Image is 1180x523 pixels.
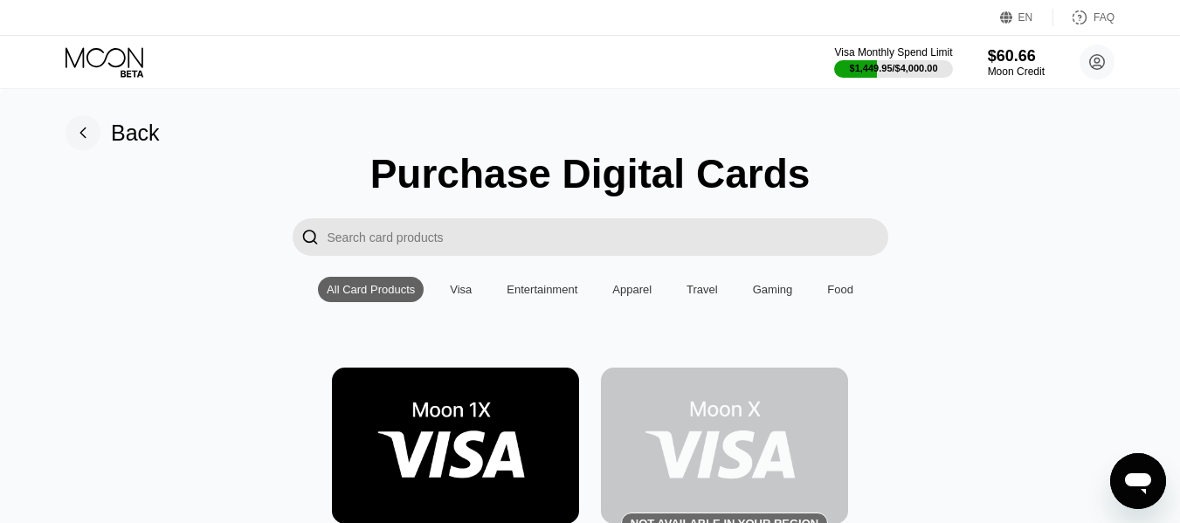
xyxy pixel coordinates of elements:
div: Visa Monthly Spend Limit$1,449.95/$4,000.00 [834,46,952,78]
div:  [293,218,328,256]
div: Entertainment [498,277,586,302]
div: EN [1018,11,1033,24]
div: EN [1000,9,1053,26]
div: Visa [450,283,472,296]
div: $1,449.95 / $4,000.00 [850,63,938,73]
div: Visa Monthly Spend Limit [834,46,952,58]
iframe: Button to launch messaging window [1110,453,1166,509]
div: Apparel [612,283,652,296]
div: All Card Products [327,283,415,296]
div: $60.66 [988,47,1045,65]
div: Entertainment [507,283,577,296]
div: Back [111,120,160,146]
div:  [301,227,319,247]
div: Apparel [604,277,660,302]
div: Moon Credit [988,65,1045,78]
div: Back [66,115,160,150]
div: Gaming [744,277,802,302]
div: All Card Products [318,277,424,302]
div: Purchase Digital Cards [370,150,811,197]
input: Search card products [328,218,888,256]
div: Travel [687,283,718,296]
div: $60.66Moon Credit [988,47,1045,78]
div: FAQ [1053,9,1114,26]
div: FAQ [1094,11,1114,24]
div: Food [818,277,862,302]
div: Visa [441,277,480,302]
div: Food [827,283,853,296]
div: Travel [678,277,727,302]
div: Gaming [753,283,793,296]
